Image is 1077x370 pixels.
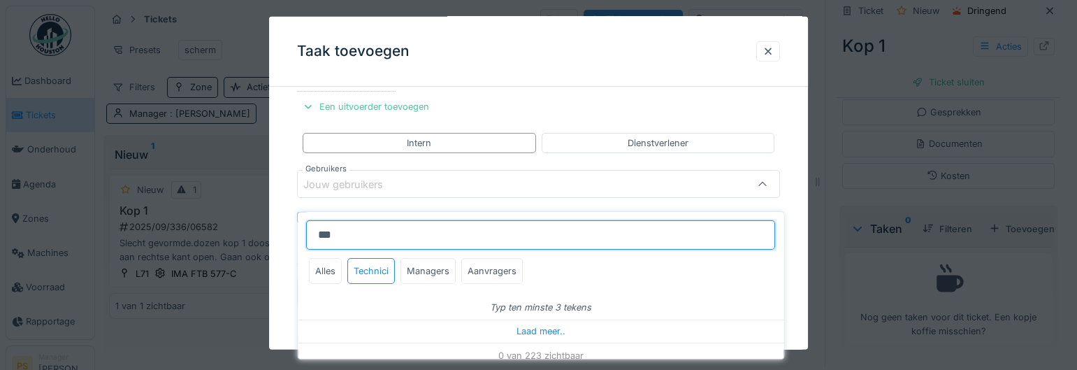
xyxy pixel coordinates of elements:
[347,258,395,284] div: Technici
[298,320,783,343] div: Laad meer..
[298,295,783,320] div: Typ ten minste 3 tekens
[461,258,523,284] div: Aanvragers
[297,97,435,116] div: Een uitvoerder toevoegen
[298,343,783,368] div: 0 van 223 zichtbaar
[407,136,431,150] div: Intern
[400,258,456,284] div: Managers
[314,209,672,226] div: Verwittig geassocieerde gebruikers van het genereren van het ticket
[297,68,396,92] div: Toewijzen aan
[303,176,403,192] div: Jouw gebruikers
[628,136,688,150] div: Dienstverlener
[303,163,349,175] label: Gebruikers
[297,43,410,60] h3: Taak toevoegen
[309,258,342,284] div: Alles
